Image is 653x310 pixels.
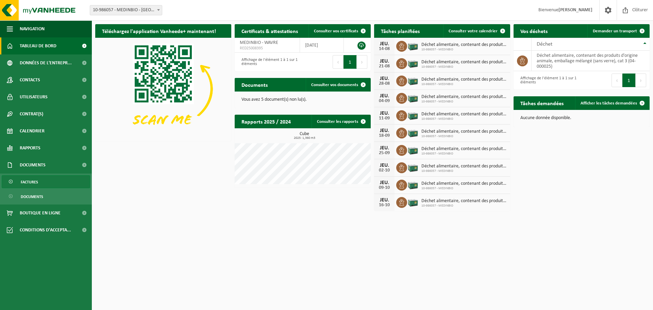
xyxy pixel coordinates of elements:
h2: Tâches planifiées [374,24,426,37]
div: 16-10 [378,203,391,208]
img: PB-LB-0680-HPE-GN-01 [407,127,419,138]
div: JEU. [378,93,391,99]
span: 10-986057 - MEDINBIO [421,48,507,52]
span: 10-986057 - MEDINBIO - WAVRE [90,5,162,15]
p: Aucune donnée disponible. [520,116,643,120]
a: Documents [2,190,90,203]
span: Déchet alimentaire, contenant des produits d'origine animale, emballage mélangé ... [421,181,507,186]
div: JEU. [378,76,391,81]
button: 1 [622,74,636,87]
div: 14-08 [378,47,391,51]
td: [DATE] [300,38,344,53]
span: Données de l'entrepr... [20,54,72,71]
h2: Téléchargez l'application Vanheede+ maintenant! [95,24,223,37]
span: Déchet alimentaire, contenant des produits d'origine animale, emballage mélangé ... [421,112,507,117]
span: Contrat(s) [20,105,43,123]
span: Déchet alimentaire, contenant des produits d'origine animale, emballage mélangé ... [421,60,507,65]
span: Déchet [537,42,552,47]
span: Boutique en ligne [20,205,61,222]
strong: [PERSON_NAME] [558,7,592,13]
span: 10-986057 - MEDINBIO [421,152,507,156]
img: PB-LB-0680-HPE-GN-01 [407,144,419,156]
div: Affichage de l'élément 1 à 1 sur 1 éléments [517,73,578,88]
div: 09-10 [378,185,391,190]
span: Déchet alimentaire, contenant des produits d'origine animale, emballage mélangé ... [421,77,507,82]
span: Contacts [20,71,40,88]
span: Déchet alimentaire, contenant des produits d'origine animale, emballage mélangé ... [421,146,507,152]
span: Utilisateurs [20,88,48,105]
img: PB-LB-0680-HPE-GN-01 [407,196,419,208]
span: Déchet alimentaire, contenant des produits d'origine animale, emballage mélangé ... [421,198,507,204]
div: JEU. [378,41,391,47]
div: JEU. [378,197,391,203]
span: Documents [20,157,46,174]
span: Consulter vos documents [311,83,358,87]
span: 2025: 1,360 m3 [238,136,371,140]
img: PB-LB-0680-HPE-GN-01 [407,92,419,103]
span: 10-986057 - MEDINBIO [421,204,507,208]
span: RED25008395 [240,46,295,51]
div: JEU. [378,128,391,133]
span: Demander un transport [593,29,637,33]
a: Consulter les rapports [312,115,370,128]
span: Tableau de bord [20,37,56,54]
span: Factures [21,176,38,189]
div: JEU. [378,59,391,64]
span: Déchet alimentaire, contenant des produits d'origine animale, emballage mélangé ... [421,129,507,134]
a: Consulter vos certificats [308,24,370,38]
div: 04-09 [378,99,391,103]
span: Consulter vos certificats [314,29,358,33]
button: Previous [333,55,344,69]
span: Afficher les tâches demandées [581,101,637,105]
button: Previous [612,74,622,87]
a: Consulter vos documents [306,78,370,92]
h2: Documents [235,78,274,91]
span: Rapports [20,140,40,157]
button: Next [357,55,367,69]
img: PB-LB-0680-HPE-GN-01 [407,161,419,173]
h2: Tâches demandées [514,96,570,110]
div: 21-08 [378,64,391,69]
span: 10-986057 - MEDINBIO [421,186,507,191]
span: Déchet alimentaire, contenant des produits d'origine animale, emballage mélangé ... [421,94,507,100]
div: 11-09 [378,116,391,121]
img: PB-LB-0680-HPE-GN-01 [407,40,419,51]
div: 02-10 [378,168,391,173]
div: Affichage de l'élément 1 à 1 sur 1 éléments [238,54,299,69]
button: 1 [344,55,357,69]
span: Calendrier [20,123,45,140]
button: Next [636,74,646,87]
a: Consulter votre calendrier [443,24,509,38]
p: Vous avez 5 document(s) non lu(s). [241,97,364,102]
h3: Cube [238,132,371,140]
span: MEDINBIO - WAVRE [240,40,278,45]
td: déchet alimentaire, contenant des produits d'origine animale, emballage mélangé (sans verre), cat... [532,51,650,71]
span: Navigation [20,20,45,37]
span: 10-986057 - MEDINBIO [421,65,507,69]
span: Déchet alimentaire, contenant des produits d'origine animale, emballage mélangé ... [421,164,507,169]
div: JEU. [378,163,391,168]
span: Consulter votre calendrier [449,29,498,33]
div: 18-09 [378,133,391,138]
div: 25-09 [378,151,391,156]
a: Afficher les tâches demandées [575,96,649,110]
div: JEU. [378,111,391,116]
span: 10-986057 - MEDINBIO [421,134,507,138]
img: PB-LB-0680-HPE-GN-01 [407,75,419,86]
div: JEU. [378,180,391,185]
img: PB-LB-0680-HPE-GN-01 [407,109,419,121]
span: Déchet alimentaire, contenant des produits d'origine animale, emballage mélangé ... [421,42,507,48]
span: 10-986057 - MEDINBIO [421,169,507,173]
a: Factures [2,175,90,188]
a: Demander un transport [587,24,649,38]
span: 10-986057 - MEDINBIO [421,82,507,86]
span: 10-986057 - MEDINBIO [421,100,507,104]
div: 28-08 [378,81,391,86]
h2: Vos déchets [514,24,554,37]
img: PB-LB-0680-HPE-GN-01 [407,57,419,69]
h2: Certificats & attestations [235,24,305,37]
span: Conditions d'accepta... [20,222,71,239]
div: JEU. [378,145,391,151]
span: 10-986057 - MEDINBIO [421,117,507,121]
